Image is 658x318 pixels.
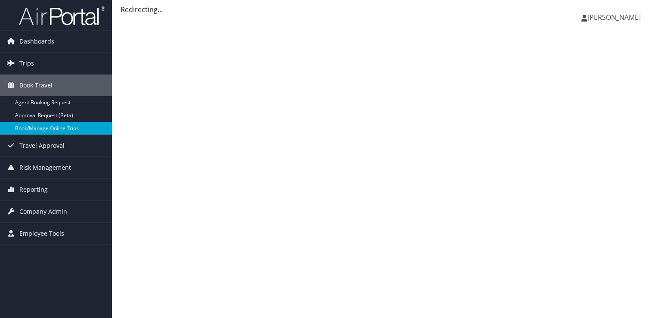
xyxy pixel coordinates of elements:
div: Redirecting... [121,4,649,15]
span: Dashboards [19,31,54,52]
span: Trips [19,53,34,74]
span: Employee Tools [19,223,64,244]
span: Travel Approval [19,135,65,156]
span: Company Admin [19,201,67,222]
span: [PERSON_NAME] [587,12,641,22]
span: Book Travel [19,75,53,96]
a: [PERSON_NAME] [581,4,649,30]
span: Reporting [19,179,48,200]
img: airportal-logo.png [19,6,105,26]
span: Risk Management [19,157,71,178]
